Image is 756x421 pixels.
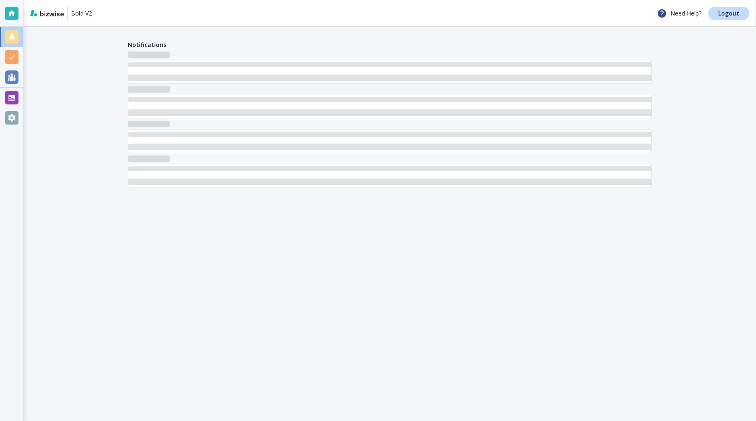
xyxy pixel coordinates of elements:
h4: Notifications [128,40,166,49]
a: Logout [708,7,749,20]
p: Logout [718,10,739,16]
img: bizwise [30,10,64,16]
a: Bold V2 [71,7,92,20]
p: Bold V2 [71,9,92,18]
p: Need Help? [657,8,701,18]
